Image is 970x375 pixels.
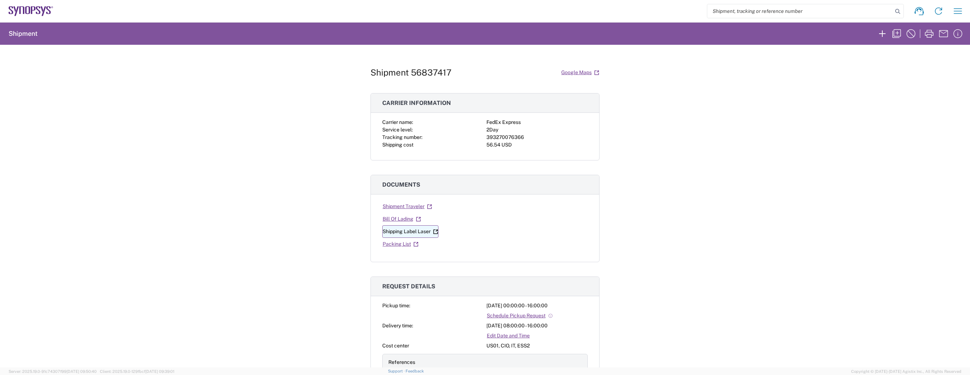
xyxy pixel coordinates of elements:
[382,119,413,125] span: Carrier name:
[382,303,410,308] span: Pickup time:
[145,369,174,374] span: [DATE] 09:39:01
[486,342,588,350] div: US01, CIO, IT, ESS2
[382,134,422,140] span: Tracking number:
[486,302,588,309] div: [DATE] 00:00:00 - 16:00:00
[9,29,38,38] h2: Shipment
[486,366,582,374] div: 110066
[370,67,451,78] h1: Shipment 56837417
[382,142,413,148] span: Shipping cost
[406,369,424,373] a: Feedback
[382,225,438,238] a: Shipping Label Laser
[486,330,530,342] a: Edit Date and Time
[486,126,588,134] div: 2Day
[486,119,588,126] div: FedEx Express
[486,134,588,141] div: 393270076366
[561,66,600,79] a: Google Maps
[382,181,420,188] span: Documents
[382,323,413,328] span: Delivery time:
[382,200,432,213] a: Shipment Traveler
[388,366,484,374] div: Department
[486,141,588,149] div: 56.54 USD
[486,309,553,322] a: Schedule Pickup Request
[707,4,893,18] input: Shipment, tracking or reference number
[382,213,421,225] a: Bill Of Lading
[382,343,409,348] span: Cost center
[851,368,961,375] span: Copyright © [DATE]-[DATE] Agistix Inc., All Rights Reserved
[388,369,406,373] a: Support
[382,283,435,290] span: Request details
[67,369,97,374] span: [DATE] 09:50:40
[382,100,451,106] span: Carrier information
[100,369,174,374] span: Client: 2025.19.0-129fbcf
[9,369,97,374] span: Server: 2025.19.0-91c74307f99
[382,127,413,133] span: Service level:
[388,359,415,365] span: References
[486,322,588,330] div: [DATE] 08:00:00 - 16:00:00
[382,238,419,250] a: Packing List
